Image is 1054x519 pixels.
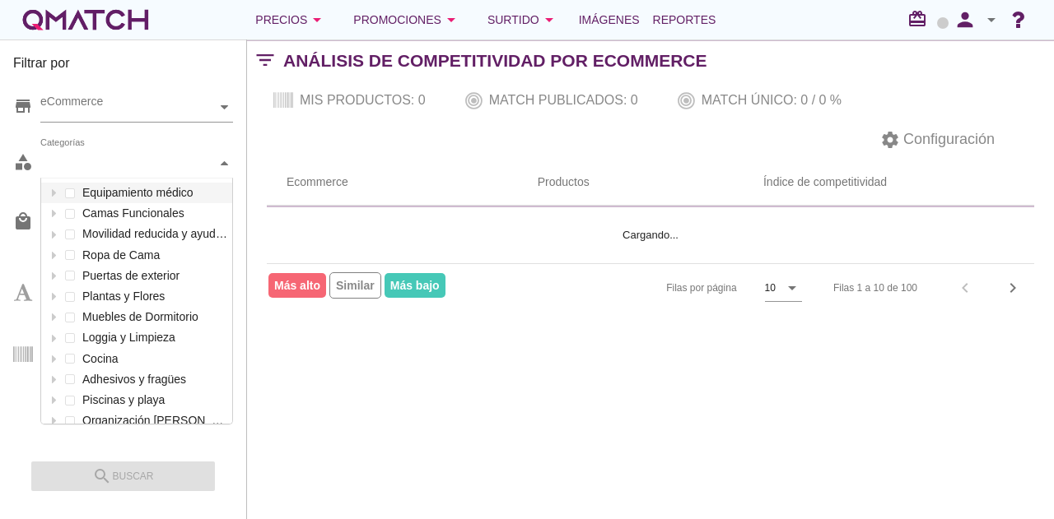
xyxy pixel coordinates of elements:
[78,410,228,431] label: Organización [PERSON_NAME]
[501,264,802,312] div: Filas por página
[283,48,707,74] h2: Análisis de competitividad por Ecommerce
[78,183,228,203] label: Equipamiento médico
[385,273,445,298] span: Más bajo
[78,224,228,244] label: Movilidad reducida y ayuda para la vida diaria
[616,160,1034,206] th: Índice de competitividad: Not sorted.
[833,280,917,295] div: Filas 1 a 10 de 100
[78,286,228,307] label: Plantas y Flores
[441,10,461,30] i: arrow_drop_down
[306,227,995,243] p: Cargando...
[78,390,228,410] label: Piscinas y playa
[1003,278,1023,298] i: chevron_right
[474,3,572,36] button: Surtido
[78,369,228,390] label: Adhesivos y fragües
[880,130,900,150] i: settings
[268,273,326,298] span: Más alto
[78,203,228,224] label: Camas Funcionales
[653,10,716,30] span: Reportes
[782,278,802,298] i: arrow_drop_down
[646,3,723,36] a: Reportes
[78,327,228,348] label: Loggia y Limpieza
[765,280,776,295] div: 10
[579,10,640,30] span: Imágenes
[900,128,995,151] span: Configuración
[13,211,33,231] i: local_mall
[949,8,982,31] i: person
[353,10,461,30] div: Promociones
[20,3,152,36] a: white-qmatch-logo
[329,272,381,299] span: Similar
[307,10,327,30] i: arrow_drop_down
[907,9,934,29] i: redeem
[78,245,228,266] label: Ropa de Cama
[572,3,646,36] a: Imágenes
[13,53,233,80] h3: Filtrar por
[539,10,559,30] i: arrow_drop_down
[340,3,474,36] button: Promociones
[78,307,228,327] label: Muebles de Dormitorio
[13,152,33,172] i: category
[867,125,1008,155] button: Configuración
[247,60,283,61] i: filter_list
[518,160,616,206] th: Productos: Not sorted.
[78,266,228,286] label: Puertas de exterior
[982,10,1001,30] i: arrow_drop_down
[242,3,340,36] button: Precios
[255,10,327,30] div: Precios
[13,96,33,116] i: store
[998,273,1028,303] button: Next page
[487,10,559,30] div: Surtido
[267,160,518,206] th: Ecommerce: Not sorted.
[78,349,228,369] label: Cocina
